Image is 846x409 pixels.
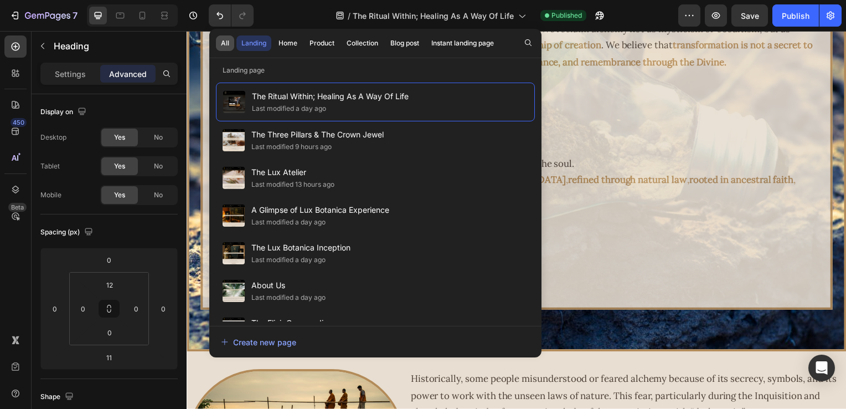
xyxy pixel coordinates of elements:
[220,331,530,353] button: Create new page
[808,355,835,381] div: Open Intercom Messenger
[251,203,389,217] span: A Glimpse of Lux Botanica Experience
[209,4,254,27] div: Undo/Redo
[162,25,544,38] strong: accessible to all who seek restoration, resonance, and remembrance through the Divine.
[431,38,494,48] div: Instant landing page
[114,190,125,200] span: Yes
[281,8,417,21] strong: careful stewardship of creation
[155,300,172,317] input: 0
[251,241,350,254] span: The Lux Botanica Inception
[24,195,172,207] strong: In our House, alchemy means this:
[151,59,194,71] strong: ceremony
[241,38,266,48] div: Landing
[251,217,326,228] div: Last modified a day ago
[98,252,120,268] input: 0
[551,11,582,21] span: Published
[29,8,102,21] strong: reverent offering
[24,91,641,108] p: To us, alchemy means:
[40,105,89,120] div: Display on
[278,38,297,48] div: Home
[24,210,641,227] p: Where
[24,244,641,261] p: Where
[347,38,378,48] div: Collection
[251,128,384,141] span: The Three Pillars & The Crown Jewel
[731,4,768,27] button: Save
[274,35,302,51] button: Home
[24,40,641,74] p: In our hands, alchemy is not manipulation. It is It is . It is .
[252,103,326,114] div: Last modified a day ago
[221,336,296,348] div: Create new page
[128,300,145,317] input: 0px
[53,229,154,241] strong: ritual becomes renewal
[305,35,339,51] button: Product
[342,35,383,51] button: Collection
[251,179,334,190] div: Last modified 13 hours ago
[24,144,613,173] span: , , , and .
[40,59,79,71] strong: devotion
[98,349,120,366] input: 11
[154,132,163,142] span: No
[741,11,759,21] span: Save
[99,324,121,341] input: 0px
[236,35,271,51] button: Landing
[40,390,76,405] div: Shape
[390,38,419,48] div: Blog post
[384,144,504,156] strong: refined through natural law
[348,10,350,22] span: /
[75,300,91,317] input: 0px
[8,203,27,212] div: Beta
[24,108,641,176] p: Distilling wisdom from nature as [DEMOGRAPHIC_DATA]’s living scripture. Translating the language ...
[53,246,202,258] strong: healing becomes sacred ceremony
[187,31,846,409] iframe: Design area
[216,35,234,51] button: All
[209,65,541,76] p: Landing page
[426,35,499,51] button: Instant landing page
[782,10,809,22] div: Publish
[54,39,173,53] p: Heading
[251,254,326,265] div: Last modified a day ago
[309,38,334,48] div: Product
[40,161,60,171] div: Tablet
[79,59,81,71] strong: .
[154,190,163,200] span: No
[251,141,332,152] div: Last modified 9 hours ago
[772,4,819,27] button: Publish
[40,225,95,240] div: Spacing (px)
[98,59,130,71] strong: healing
[53,212,292,224] strong: [DEMOGRAPHIC_DATA]’s creation becomes medicine
[40,132,66,142] div: Desktop
[251,292,326,303] div: Last modified a day ago
[47,300,63,317] input: 0
[73,9,78,22] p: 7
[154,161,163,171] span: No
[114,132,125,142] span: Yes
[251,279,326,292] span: About Us
[252,90,409,103] span: The Ritual Within; Healing As A Way Of Life
[385,35,424,51] button: Blog post
[251,166,334,179] span: The Lux Atelier
[55,68,86,80] p: Settings
[221,38,229,48] div: All
[40,161,140,173] strong: elevated through ritual
[353,10,514,22] span: The Ritual Within; Healing As A Way Of Life
[4,4,82,27] button: 7
[109,68,147,80] p: Advanced
[24,227,641,244] p: Where
[114,161,125,171] span: Yes
[225,342,663,393] p: Historically, some people misunderstood or feared alchemy because of its secrecy, symbols, and it...
[251,316,334,330] span: The Elixir Compendium
[99,277,121,293] input: m
[40,190,61,200] div: Mobile
[506,144,611,156] strong: rooted in ancestral faith
[11,118,27,127] div: 450
[226,144,382,156] strong: guided by [DEMOGRAPHIC_DATA]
